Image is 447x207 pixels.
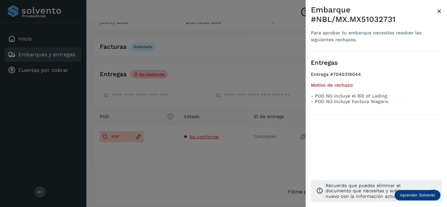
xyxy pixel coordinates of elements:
[400,193,435,198] p: Aprender Solvento
[311,5,437,24] div: Embarque #NBL/MX.MX51032731
[311,29,437,43] div: Para aprobar tu embarque necesitas resolver las siguientes rechazos.
[311,93,442,104] p: - POD NO incluye el Bill of Lading. - POD NO incluye Factura Niagara.
[311,59,442,67] h3: Entregas
[311,82,442,88] h5: Motivo de rechazo:
[311,72,442,82] h4: Entrega #7040318044
[437,5,442,17] button: Close
[395,190,440,200] div: Aprender Solvento
[437,7,442,16] span: ×
[326,183,425,199] p: Recuerda que puedes eliminar el documento que necesitas y subir uno nuevo con la información actu...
